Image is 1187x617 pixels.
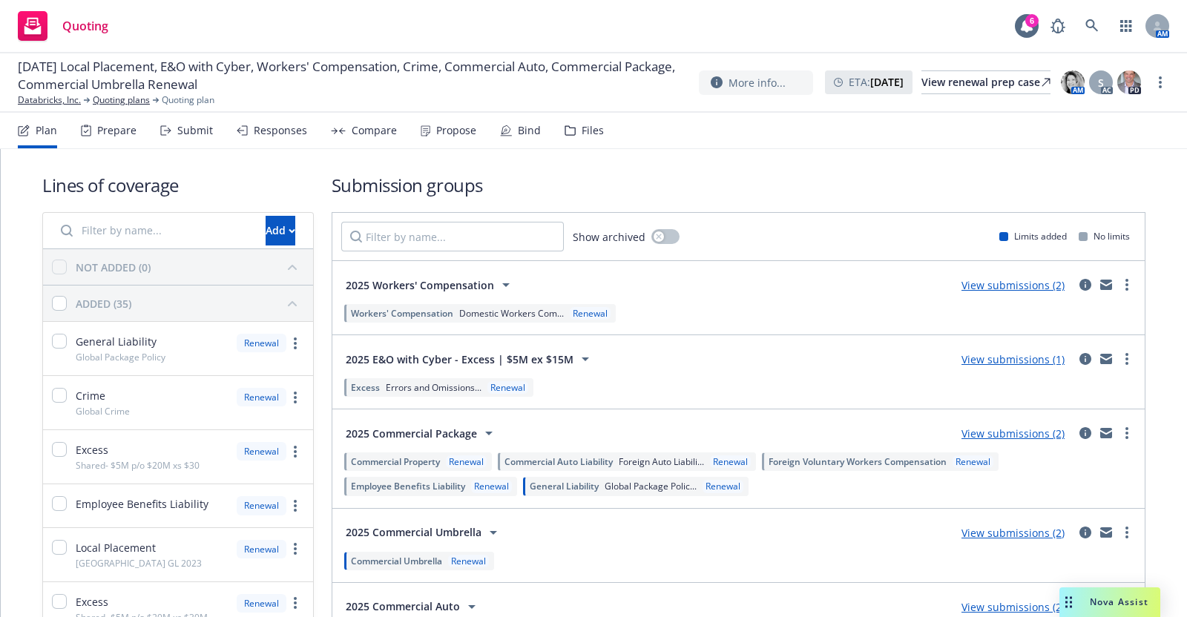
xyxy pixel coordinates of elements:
div: Renewal [237,594,286,613]
a: mail [1097,424,1115,442]
a: View submissions (2) [961,278,1065,292]
button: Add [266,216,295,245]
span: Nova Assist [1090,595,1148,608]
div: Renewal [237,540,286,558]
a: View submissions (1) [961,352,1065,366]
input: Filter by name... [52,216,257,245]
div: Renewal [710,455,751,468]
a: Switch app [1111,11,1141,41]
span: Foreign Voluntary Workers Compensation [769,455,947,468]
span: Global Package Policy [76,351,165,363]
a: Search [1077,11,1107,41]
a: more [1118,350,1136,368]
div: Renewal [703,480,743,492]
h1: Submission groups [332,173,1145,197]
span: Excess [76,594,108,610]
a: more [286,497,304,515]
button: Nova Assist [1059,587,1160,617]
span: Global Crime [76,405,130,418]
button: 2025 E&O with Cyber - Excess | $5M ex $15M [341,344,599,374]
button: More info... [699,70,813,95]
h1: Lines of coverage [42,173,314,197]
button: 2025 Workers' Compensation [341,270,519,300]
strong: [DATE] [870,75,904,89]
a: more [286,540,304,558]
span: Commercial Umbrella [351,555,442,567]
div: Renewal [237,496,286,515]
img: photo [1061,70,1085,94]
span: Excess [76,442,108,458]
a: more [286,594,304,612]
a: circleInformation [1076,276,1094,294]
div: Limits added [999,230,1067,242]
span: 2025 Commercial Package [346,426,477,441]
span: 2025 Commercial Auto [346,598,460,614]
span: [DATE] Local Placement, E&O with Cyber, Workers' Compensation, Crime, Commercial Auto, Commercial... [18,58,687,93]
span: General Liability [76,334,157,349]
div: Bind [518,125,541,136]
div: Plan [36,125,57,136]
div: Renewal [570,307,611,320]
div: Submit [177,125,213,136]
a: View submissions (2) [961,526,1065,540]
a: Quoting [12,5,114,47]
a: more [286,389,304,406]
a: View renewal prep case [921,70,1050,94]
img: photo [1117,70,1141,94]
div: NOT ADDED (0) [76,260,151,275]
span: Errors and Omissions... [386,381,481,394]
span: Show archived [573,229,645,245]
a: mail [1097,524,1115,541]
button: ADDED (35) [76,291,304,315]
span: 2025 Workers' Compensation [346,277,494,293]
span: Crime [76,388,105,403]
a: more [286,334,304,352]
a: circleInformation [1076,424,1094,442]
div: Renewal [953,455,993,468]
div: 6 [1025,14,1039,27]
a: View submissions (2) [961,600,1065,614]
a: more [1118,276,1136,294]
span: Workers' Compensation [351,307,453,320]
div: Add [266,217,295,245]
div: Compare [352,125,397,136]
span: General Liability [530,480,599,492]
div: Renewal [237,334,286,352]
span: 2025 Commercial Umbrella [346,524,481,540]
div: Responses [254,125,307,136]
span: Commercial Property [351,455,440,468]
span: [GEOGRAPHIC_DATA] GL 2023 [76,557,202,570]
span: Excess [351,381,380,394]
button: NOT ADDED (0) [76,255,304,279]
div: Renewal [446,455,487,468]
a: Quoting plans [93,93,150,107]
span: Quoting plan [162,93,214,107]
a: View submissions (2) [961,426,1065,441]
a: Report a Bug [1043,11,1073,41]
span: Local Placement [76,540,156,555]
div: Renewal [237,442,286,461]
button: 2025 Commercial Umbrella [341,518,507,547]
div: Drag to move [1059,587,1078,617]
div: Prepare [97,125,137,136]
div: Renewal [471,480,512,492]
a: more [286,443,304,461]
span: 2025 E&O with Cyber - Excess | $5M ex $15M [346,352,573,367]
a: more [1151,73,1169,91]
div: Propose [436,125,476,136]
a: Databricks, Inc. [18,93,81,107]
button: 2025 Commercial Package [341,418,502,448]
span: Commercial Auto Liability [504,455,613,468]
a: circleInformation [1076,524,1094,541]
span: Shared- $5M p/o $20M xs $30 [76,459,200,472]
span: ETA : [849,74,904,90]
div: No limits [1079,230,1130,242]
a: mail [1097,276,1115,294]
div: Renewal [237,388,286,406]
span: More info... [729,75,786,90]
span: S [1098,75,1104,90]
a: mail [1097,350,1115,368]
a: circleInformation [1076,350,1094,368]
span: Employee Benefits Liability [351,480,465,492]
